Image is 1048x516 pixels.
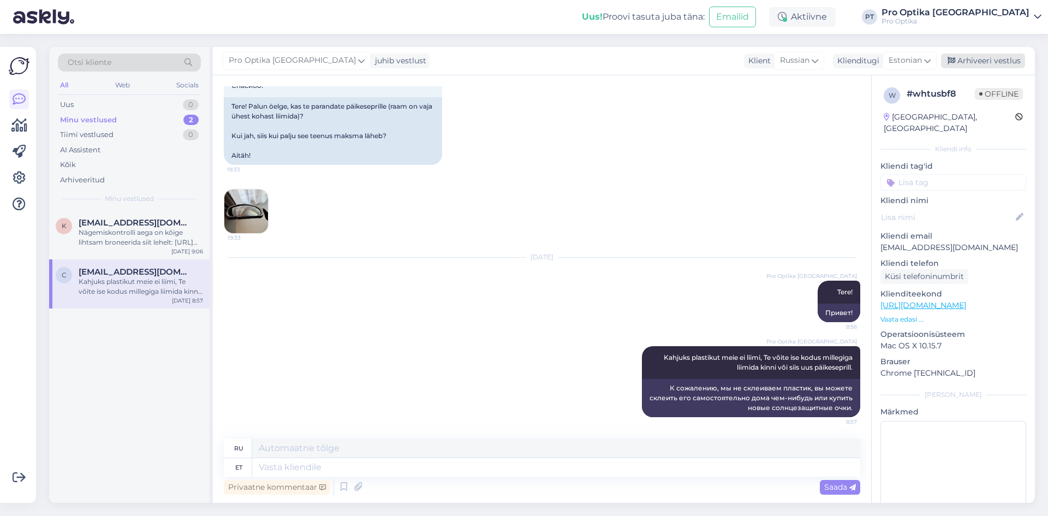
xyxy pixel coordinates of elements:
[769,7,836,27] div: Aktiivne
[880,174,1026,191] input: Lisa tag
[79,218,192,228] span: kandramarek04@gmail.com
[60,99,74,110] div: Uus
[235,458,242,477] div: et
[224,189,268,233] img: Attachment
[882,8,1029,17] div: Pro Optika [GEOGRAPHIC_DATA]
[880,329,1026,340] p: Operatsioonisüsteem
[79,277,203,296] div: Kahjuks plastikut meie ei liimi, Te võite ise kodus millegiga liimida kinni või siis uus päikesep...
[882,8,1041,26] a: Pro Optika [GEOGRAPHIC_DATA]Pro Optika
[229,55,356,67] span: Pro Optika [GEOGRAPHIC_DATA]
[837,288,853,296] span: Tere!
[68,57,111,68] span: Otsi kliente
[880,144,1026,154] div: Kliendi info
[60,175,105,186] div: Arhiveeritud
[818,304,860,322] div: Привет!
[183,115,199,126] div: 2
[884,111,1015,134] div: [GEOGRAPHIC_DATA], [GEOGRAPHIC_DATA]
[582,11,603,22] b: Uus!
[224,252,860,262] div: [DATE]
[79,267,192,277] span: catrinagerasimova@gmail.com
[833,55,879,67] div: Klienditugi
[816,418,857,426] span: 8:57
[105,194,154,204] span: Minu vestlused
[880,340,1026,352] p: Mac OS X 10.15.7
[880,269,968,284] div: Küsi telefoninumbrit
[60,159,76,170] div: Kõik
[62,271,67,279] span: c
[183,129,199,140] div: 0
[174,78,201,92] div: Socials
[642,379,860,417] div: К сожалению, мы не склеиваем пластик, вы можете склеить его самостоятельно дома чем-нибудь или ку...
[880,367,1026,379] p: Chrome [TECHNICAL_ID]
[816,323,857,331] span: 8:56
[862,9,877,25] div: PT
[224,97,442,165] div: Tere! Palun öelge, kas te parandate päikeseprille (raam on vaja ühest kohast liimida)? Kui jah, s...
[172,296,203,305] div: [DATE] 8:57
[709,7,756,27] button: Emailid
[744,55,771,67] div: Klient
[79,228,203,247] div: Nägemiskontrolli aega on kõige lihtsam broneerida siit lehelt: [URL][DOMAIN_NAME]
[62,222,67,230] span: k
[880,242,1026,253] p: [EMAIL_ADDRESS][DOMAIN_NAME]
[58,78,70,92] div: All
[941,54,1025,68] div: Arhiveeri vestlus
[880,230,1026,242] p: Kliendi email
[880,258,1026,269] p: Kliendi telefon
[224,480,330,495] div: Privaatne kommentaar
[664,353,854,371] span: Kahjuks plastikut meie ei liimi, Te võite ise kodus millegiga liimida kinni või siis uus päikesep...
[907,87,975,100] div: # whtusbf8
[975,88,1023,100] span: Offline
[766,337,857,346] span: Pro Optika [GEOGRAPHIC_DATA]
[766,272,857,280] span: Pro Optika [GEOGRAPHIC_DATA]
[227,165,268,174] span: 19:33
[880,390,1026,400] div: [PERSON_NAME]
[371,55,426,67] div: juhib vestlust
[60,129,114,140] div: Tiimi vestlused
[882,17,1029,26] div: Pro Optika
[880,195,1026,206] p: Kliendi nimi
[9,56,29,76] img: Askly Logo
[880,288,1026,300] p: Klienditeekond
[824,482,856,492] span: Saada
[880,356,1026,367] p: Brauser
[780,55,809,67] span: Russian
[183,99,199,110] div: 0
[234,439,243,458] div: ru
[880,300,966,310] a: [URL][DOMAIN_NAME]
[889,91,896,99] span: w
[880,406,1026,418] p: Märkmed
[60,145,100,156] div: AI Assistent
[228,234,269,242] span: 19:33
[113,78,132,92] div: Web
[171,247,203,256] div: [DATE] 9:06
[60,115,117,126] div: Minu vestlused
[881,211,1014,223] input: Lisa nimi
[889,55,922,67] span: Estonian
[880,315,1026,324] p: Vaata edasi ...
[582,10,705,23] div: Proovi tasuta juba täna:
[880,161,1026,172] p: Kliendi tag'id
